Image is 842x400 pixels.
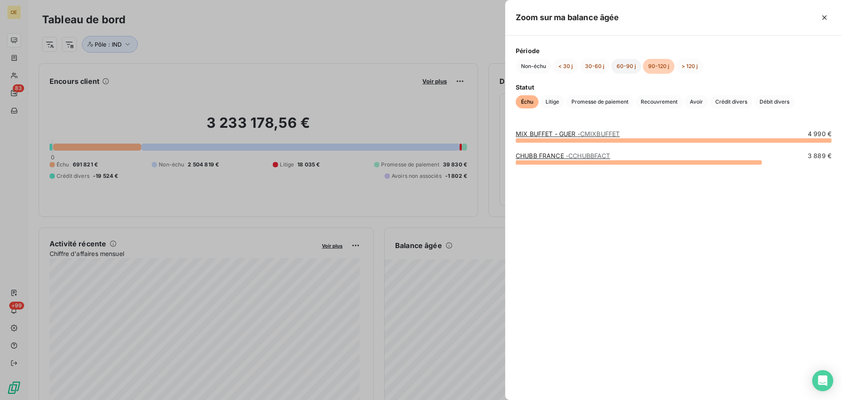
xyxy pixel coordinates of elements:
[643,59,674,74] button: 90-120 j
[553,59,578,74] button: < 30 j
[635,95,683,108] button: Recouvrement
[540,95,564,108] button: Litige
[812,370,833,391] div: Open Intercom Messenger
[566,95,634,108] button: Promesse de paiement
[808,130,831,138] span: 4 990 €
[516,46,831,55] span: Période
[516,11,619,24] h5: Zoom sur ma balance âgée
[710,95,753,108] button: Crédit divers
[754,95,795,108] button: Débit divers
[611,59,641,74] button: 60-90 j
[685,95,708,108] button: Avoir
[578,130,620,137] span: - CMIXBUFFET
[516,59,551,74] button: Non-échu
[516,152,610,159] a: CHUBB FRANCE
[516,83,831,92] span: Statut
[808,151,831,160] span: 3 889 €
[516,95,539,108] button: Échu
[516,130,620,137] a: MIX BUFFET - GUER
[580,59,610,74] button: 30-60 j
[566,152,610,159] span: - CCHUBBFACT
[676,59,703,74] button: > 120 j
